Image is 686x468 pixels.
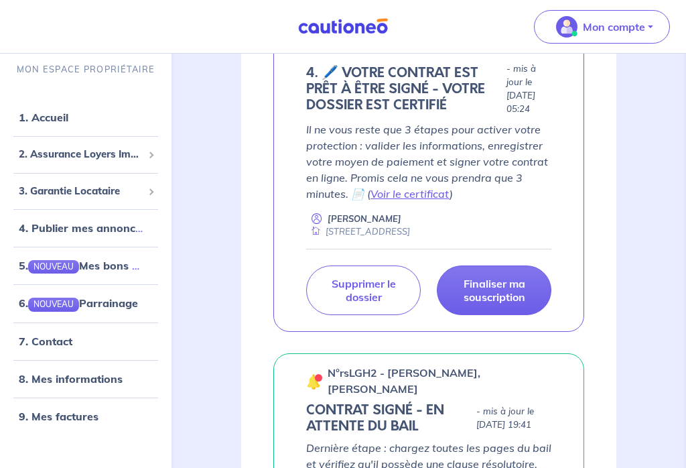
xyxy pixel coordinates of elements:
p: Finaliser ma souscription [454,277,535,304]
span: 2. Assurance Loyers Impayés [19,147,143,162]
p: Mon compte [583,19,645,35]
a: 8. Mes informations [19,371,123,385]
img: Cautioneo [293,18,393,35]
div: 7. Contact [5,327,166,354]
p: - mis à jour le [DATE] 05:24 [506,62,551,116]
p: [PERSON_NAME] [328,213,401,225]
h5: 4. 🖊️ VOTRE CONTRAT EST PRÊT À ÊTRE SIGNÉ - VOTRE DOSSIER EST CERTIFIÉ [306,65,501,113]
span: 3. Garantie Locataire [19,183,143,198]
a: 6.NOUVEAUParrainage [19,296,138,310]
div: state: CONTRACT-SIGNED, Context: NEW,MAYBE-CERTIFICATE,RELATIONSHIP,LESSOR-DOCUMENTS [306,402,551,434]
p: Il ne vous reste que 3 étapes pour activer votre protection : valider les informations, enregistr... [306,121,551,202]
a: 1. Accueil [19,111,68,124]
div: 1. Accueil [5,104,166,131]
a: 4. Publier mes annonces [19,221,147,235]
a: 5.NOUVEAUMes bons plans [19,259,160,272]
a: 9. Mes factures [19,409,98,422]
div: 9. Mes factures [5,402,166,429]
div: 2. Assurance Loyers Impayés [5,141,166,168]
div: 3. Garantie Locataire [5,178,166,204]
div: [STREET_ADDRESS] [306,225,410,238]
a: Finaliser ma souscription [437,266,551,315]
a: Voir le certificat [370,187,450,200]
div: 6.NOUVEAUParrainage [5,290,166,316]
p: n°rsLGH2 - [PERSON_NAME], [PERSON_NAME] [328,365,551,397]
img: 🔔 [306,373,322,390]
p: MON ESPACE PROPRIÉTAIRE [17,63,155,76]
a: 7. Contact [19,334,72,347]
p: - mis à jour le [DATE] 19:41 [476,405,551,432]
h5: CONTRAT SIGNÉ - EN ATTENTE DU BAIL [306,402,471,434]
a: Supprimer le dossier [306,266,421,315]
div: 5.NOUVEAUMes bons plans [5,252,166,279]
div: 4. Publier mes annonces [5,215,166,241]
button: illu_account_valid_menu.svgMon compte [534,10,670,44]
img: illu_account_valid_menu.svg [556,16,577,38]
p: Supprimer le dossier [323,277,404,304]
div: 8. Mes informations [5,365,166,392]
div: state: CONTRACT-INFO-IN-PROGRESS, Context: NEW,CHOOSE-CERTIFICATE,RELATIONSHIP,LESSOR-DOCUMENTS [306,62,551,116]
